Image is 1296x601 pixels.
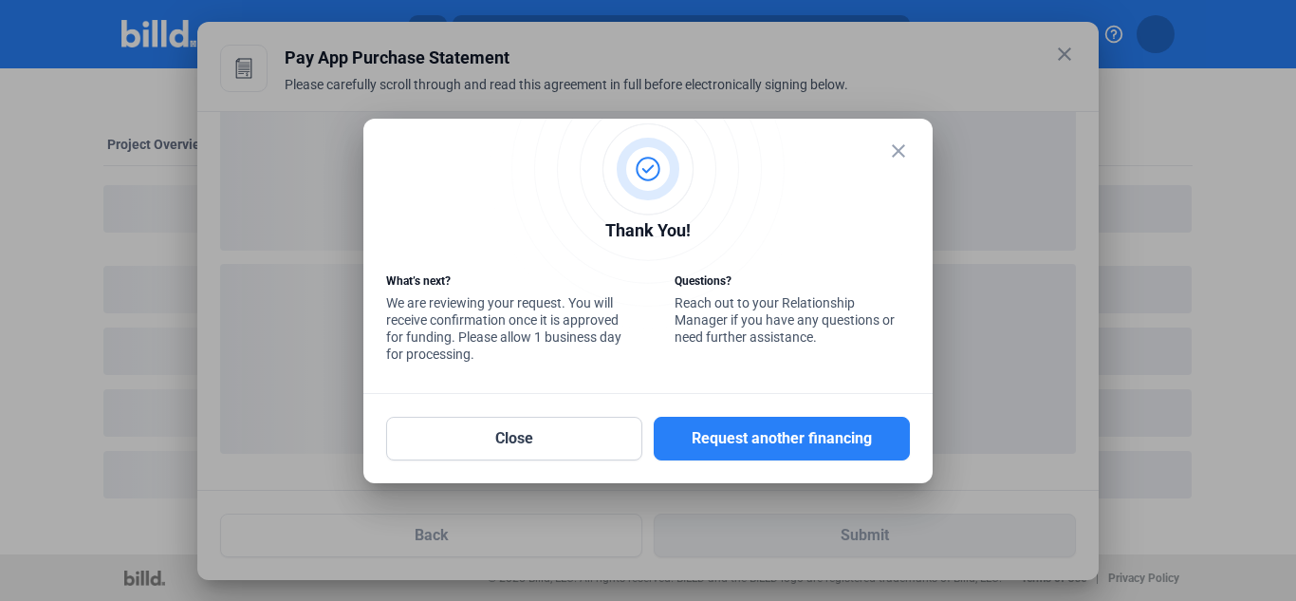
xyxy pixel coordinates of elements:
mat-icon: close [887,140,910,162]
div: Reach out to your Relationship Manager if you have any questions or need further assistance. [675,272,910,350]
div: We are reviewing your request. You will receive confirmation once it is approved for funding. Ple... [386,272,621,367]
div: Questions? [675,272,910,294]
button: Close [386,417,642,460]
div: What’s next? [386,272,621,294]
button: Request another financing [654,417,910,460]
div: Thank You! [386,217,910,249]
